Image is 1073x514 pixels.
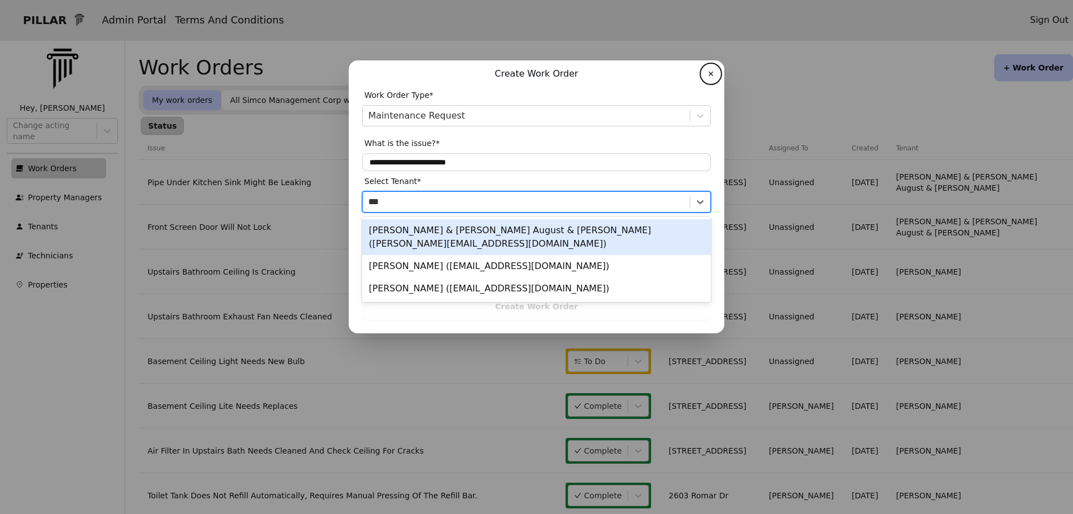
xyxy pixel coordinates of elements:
[362,67,711,81] p: Create Work Order
[362,255,711,277] div: [PERSON_NAME] ([EMAIL_ADDRESS][DOMAIN_NAME])
[364,138,440,149] span: What is the issue?*
[362,277,711,300] div: [PERSON_NAME] ([EMAIL_ADDRESS][DOMAIN_NAME])
[362,219,711,255] div: [PERSON_NAME] & [PERSON_NAME] August & [PERSON_NAME] ([PERSON_NAME][EMAIL_ADDRESS][DOMAIN_NAME])
[702,65,720,83] button: ✕
[364,176,421,187] span: Select Tenant*
[364,89,433,101] span: Work Order Type*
